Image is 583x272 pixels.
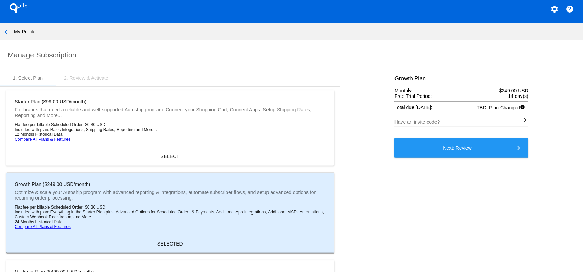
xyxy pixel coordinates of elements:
a: Compare All Plans & Features [15,224,71,229]
mat-icon: settings [550,5,559,13]
h3: Growth Plan [394,75,528,82]
div: 2. Review & Activate [64,75,109,81]
span: SELECT [161,154,179,159]
span: 14 day(s) [508,93,528,99]
mat-icon: help [566,5,574,13]
li: 24 Months Historical Data [15,219,325,224]
button: SELECT [9,150,331,163]
button: SELECTED [9,238,331,250]
input: Have an invite code? [394,119,521,125]
button: Next: Review [394,138,528,158]
mat-card-subtitle: For brands that need a reliable and well-supported Autoship program. Connect your Shopping Cart, ... [15,107,322,117]
span: $249.00 USD [499,88,528,93]
li: Flat fee per billable Scheduled Order: $0.30 USD [15,205,325,210]
a: Compare All Plans & Features [15,137,71,142]
mat-card-title: Growth Plan ($249.00 USD/month) [15,181,322,187]
mat-icon: keyboard_arrow_right [514,142,523,150]
span: SELECTED [157,241,183,247]
span: TBD: Plan Changed [477,104,529,113]
mat-icon: info [520,104,528,113]
li: Included with plan: Everything in the Starter Plan plus: Advanced Options for Scheduled Orders & ... [15,210,325,219]
mat-card-title: Starter Plan ($99.00 USD/month) [15,99,322,104]
li: Flat fee per billable Scheduled Order: $0.30 USD [15,122,325,127]
h2: Manage Subscription [8,51,577,59]
h1: QPilot [6,1,34,15]
mat-icon: keyboard_arrow_right [521,116,528,124]
mat-icon: arrow_back [3,28,11,36]
div: Monthly: [394,88,528,93]
li: Included with plan: Basic Integrations, Shipping Rates, Reporting and More... [15,127,325,132]
li: 12 Months Historical Data [15,132,325,137]
mat-card-subtitle: Optimize & scale your Autoship program with advanced reporting & integrations, automate subscribe... [15,189,322,199]
div: 1. Select Plan [13,75,43,81]
span: Next: Review [443,145,472,151]
div: Total due [DATE]: [394,104,528,110]
div: Free Trial Period: [394,93,528,99]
